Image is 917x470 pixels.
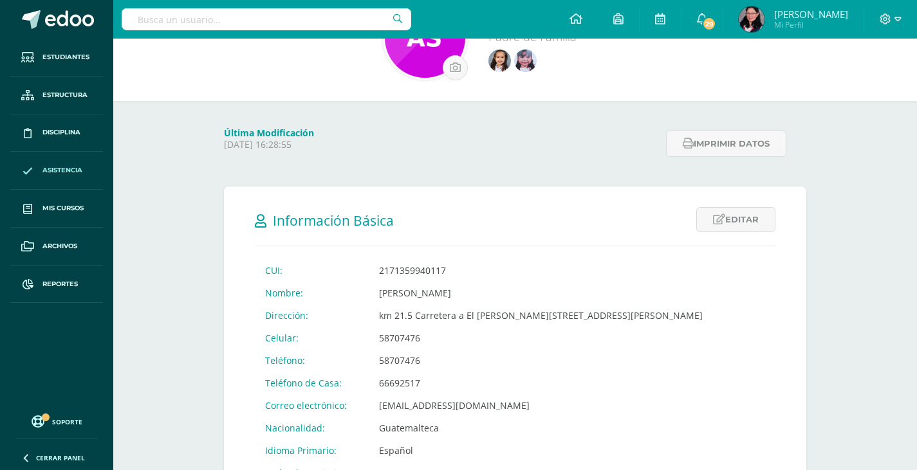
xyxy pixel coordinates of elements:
span: [PERSON_NAME] [774,8,848,21]
img: 5b5dc2834911c0cceae0df2d5a0ff844.png [739,6,764,32]
td: Español [369,439,713,462]
a: Archivos [10,228,103,266]
td: [PERSON_NAME] [369,282,713,304]
a: Mis cursos [10,190,103,228]
td: km 21.5 Carretera a El [PERSON_NAME][STREET_ADDRESS][PERSON_NAME] [369,304,713,327]
a: Disciplina [10,114,103,152]
td: Celular: [255,327,369,349]
span: Mis cursos [42,203,84,213]
a: Reportes [10,266,103,303]
p: [DATE] 16:28:55 [224,139,658,150]
span: Mi Perfil [774,19,848,30]
img: 22a0efa4e1b1dff75563a4866b4ed6a3.png [488,50,511,72]
span: Estudiantes [42,52,89,62]
span: Disciplina [42,127,80,138]
span: Soporte [52,417,82,426]
td: [EMAIL_ADDRESS][DOMAIN_NAME] [369,394,713,417]
span: Cerrar panel [36,453,85,462]
span: 29 [702,17,716,31]
span: Asistencia [42,165,82,176]
td: Teléfono: [255,349,369,372]
a: Estudiantes [10,39,103,77]
span: Reportes [42,279,78,289]
td: Guatemalteca [369,417,713,439]
td: 2171359940117 [369,259,713,282]
a: Editar [696,207,775,232]
td: Teléfono de Casa: [255,372,369,394]
input: Busca un usuario... [122,8,411,30]
h4: Última Modificación [224,127,658,139]
td: Dirección: [255,304,369,327]
td: 58707476 [369,327,713,349]
span: Estructura [42,90,88,100]
button: Imprimir datos [666,131,786,157]
td: Idioma Primario: [255,439,369,462]
td: 66692517 [369,372,713,394]
td: Nacionalidad: [255,417,369,439]
img: 7fbbb61d703412b8bd78b679b3d0bafb.png [514,50,537,72]
a: Soporte [15,412,98,429]
td: Correo electrónico: [255,394,369,417]
span: Información Básica [273,212,394,230]
td: Nombre: [255,282,369,304]
td: CUI: [255,259,369,282]
a: Estructura [10,77,103,114]
td: 58707476 [369,349,713,372]
span: Archivos [42,241,77,251]
a: Asistencia [10,152,103,190]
